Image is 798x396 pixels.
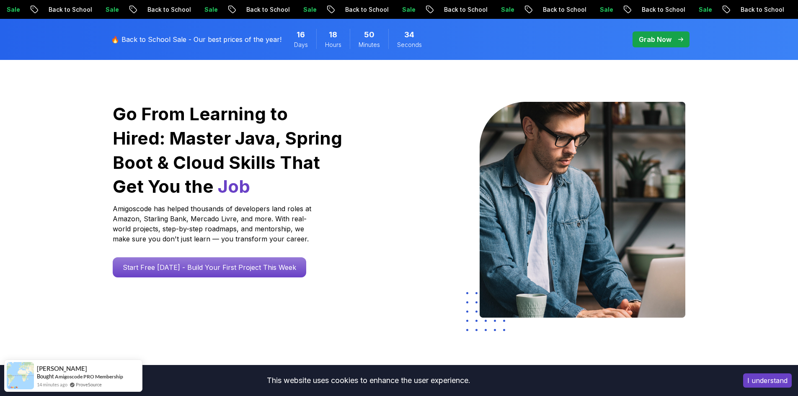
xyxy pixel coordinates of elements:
[337,5,394,14] p: Back to School
[436,5,493,14] p: Back to School
[218,176,250,197] span: Job
[364,29,374,41] span: 50 Minutes
[111,34,281,44] p: 🔥 Back to School Sale - Our best prices of the year!
[37,365,87,372] span: [PERSON_NAME]
[113,204,314,244] p: Amigoscode has helped thousands of developers land roles at Amazon, Starling Bank, Mercado Livre,...
[76,381,102,388] a: ProveSource
[196,5,223,14] p: Sale
[238,5,295,14] p: Back to School
[113,257,306,277] a: Start Free [DATE] - Build Your First Project This Week
[55,373,123,380] a: Amigoscode PRO Membership
[480,102,685,318] img: hero
[592,5,619,14] p: Sale
[139,5,196,14] p: Back to School
[691,5,718,14] p: Sale
[37,373,54,380] span: Bought
[535,5,592,14] p: Back to School
[733,5,790,14] p: Back to School
[113,102,343,199] h1: Go From Learning to Hired: Master Java, Spring Boot & Cloud Skills That Get You the
[98,5,124,14] p: Sale
[295,5,322,14] p: Sale
[634,5,691,14] p: Back to School
[404,29,414,41] span: 34 Seconds
[41,5,98,14] p: Back to School
[6,371,731,390] div: This website uses cookies to enhance the user experience.
[329,29,337,41] span: 18 Hours
[743,373,792,388] button: Accept cookies
[394,5,421,14] p: Sale
[639,34,671,44] p: Grab Now
[37,381,67,388] span: 14 minutes ago
[297,29,305,41] span: 16 Days
[493,5,520,14] p: Sale
[359,41,380,49] span: Minutes
[325,41,341,49] span: Hours
[7,362,34,389] img: provesource social proof notification image
[397,41,422,49] span: Seconds
[294,41,308,49] span: Days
